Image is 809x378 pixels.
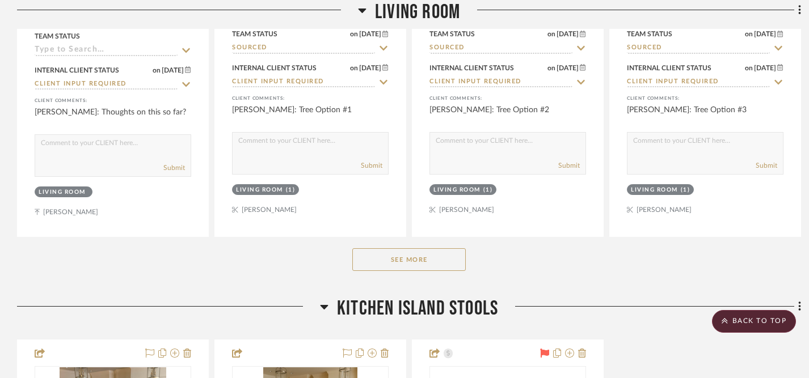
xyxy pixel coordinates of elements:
[429,104,586,127] div: [PERSON_NAME]: Tree Option #2
[232,29,277,39] div: Team Status
[236,186,283,194] div: Living Room
[35,79,178,90] input: Type to Search…
[712,310,796,333] scroll-to-top-button: BACK TO TOP
[39,188,86,197] div: Living Room
[558,160,580,171] button: Submit
[429,29,475,39] div: Team Status
[631,186,678,194] div: Living Room
[429,77,572,88] input: Type to Search…
[337,296,498,321] span: Kitchen Island Stools
[352,248,466,271] button: See More
[547,31,555,37] span: on
[627,104,783,127] div: [PERSON_NAME]: Tree Option #3
[35,107,191,129] div: [PERSON_NAME]: Thoughts on this so far?
[358,64,382,72] span: [DATE]
[232,104,389,127] div: [PERSON_NAME]: Tree Option #1
[627,63,711,73] div: Internal Client Status
[232,63,317,73] div: Internal Client Status
[483,186,493,194] div: (1)
[361,160,382,171] button: Submit
[555,64,580,72] span: [DATE]
[161,66,185,74] span: [DATE]
[756,160,777,171] button: Submit
[745,65,753,71] span: on
[627,77,770,88] input: Type to Search…
[753,64,777,72] span: [DATE]
[232,43,375,54] input: Type to Search…
[429,63,514,73] div: Internal Client Status
[35,45,178,56] input: Type to Search…
[286,186,296,194] div: (1)
[433,186,481,194] div: Living Room
[627,43,770,54] input: Type to Search…
[627,29,672,39] div: Team Status
[753,30,777,38] span: [DATE]
[745,31,753,37] span: on
[547,65,555,71] span: on
[35,65,119,75] div: Internal Client Status
[350,31,358,37] span: on
[555,30,580,38] span: [DATE]
[358,30,382,38] span: [DATE]
[35,31,80,41] div: Team Status
[153,67,161,74] span: on
[429,43,572,54] input: Type to Search…
[163,163,185,173] button: Submit
[681,186,690,194] div: (1)
[232,77,375,88] input: Type to Search…
[350,65,358,71] span: on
